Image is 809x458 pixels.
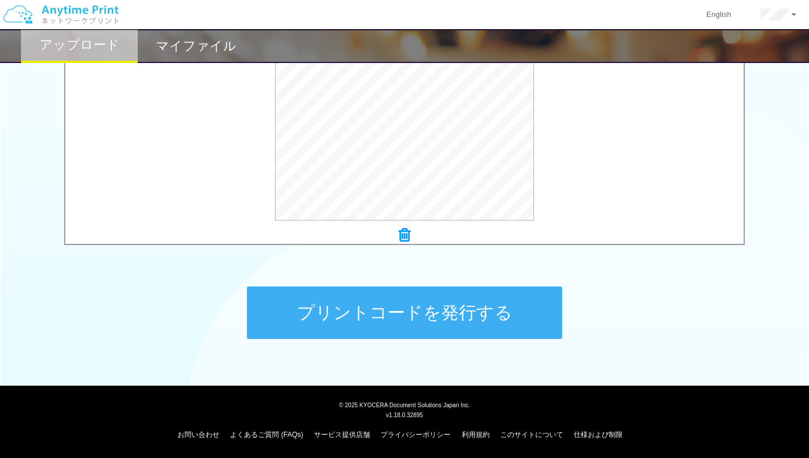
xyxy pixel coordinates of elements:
[230,431,303,439] a: よくあるご質問 (FAQs)
[339,401,470,408] span: © 2025 KYOCERA Document Solutions Japan Inc.
[381,431,451,439] a: プライバシーポリシー
[177,431,219,439] a: お問い合わせ
[40,38,120,52] h2: アップロード
[314,431,370,439] a: サービス提供店舗
[462,431,490,439] a: 利用規約
[386,411,423,418] span: v1.18.0.32895
[500,431,563,439] a: このサイトについて
[574,431,623,439] a: 仕様および制限
[156,39,236,53] h2: マイファイル
[247,286,562,339] button: プリントコードを発行する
